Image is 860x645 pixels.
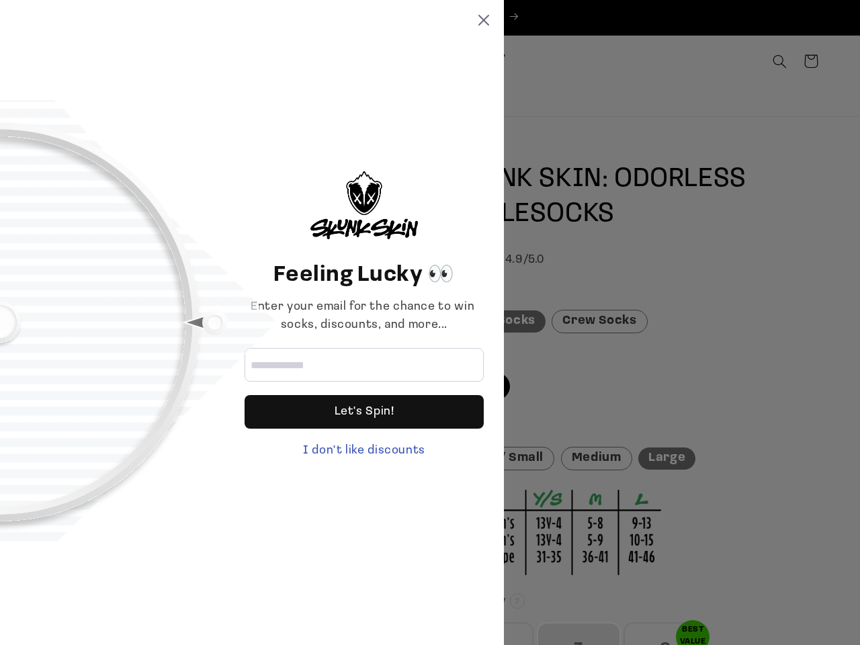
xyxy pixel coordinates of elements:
input: Email address [245,348,484,382]
div: I don't like discounts [245,442,484,460]
header: Feeling Lucky 👀 [245,259,484,292]
div: Let's Spin! [335,395,394,429]
div: Enter your email for the chance to win socks, discounts, and more... [245,298,484,335]
div: Let's Spin! [245,395,484,429]
img: logo [310,171,418,239]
